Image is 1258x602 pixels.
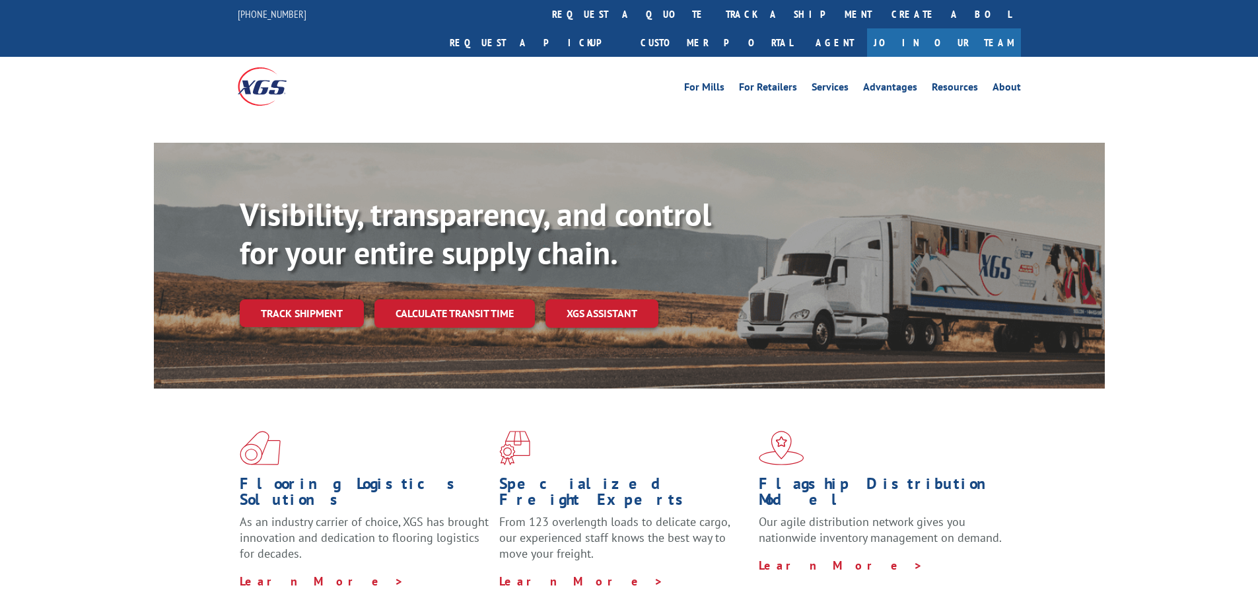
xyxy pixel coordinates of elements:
[240,574,404,589] a: Learn More >
[759,558,923,573] a: Learn More >
[240,431,281,465] img: xgs-icon-total-supply-chain-intelligence-red
[545,299,658,328] a: XGS ASSISTANT
[631,28,802,57] a: Customer Portal
[993,82,1021,96] a: About
[802,28,867,57] a: Agent
[374,299,535,328] a: Calculate transit time
[499,574,664,589] a: Learn More >
[440,28,631,57] a: Request a pickup
[863,82,917,96] a: Advantages
[739,82,797,96] a: For Retailers
[759,514,1002,545] span: Our agile distribution network gives you nationwide inventory management on demand.
[932,82,978,96] a: Resources
[812,82,849,96] a: Services
[238,7,306,20] a: [PHONE_NUMBER]
[759,476,1008,514] h1: Flagship Distribution Model
[499,514,749,573] p: From 123 overlength loads to delicate cargo, our experienced staff knows the best way to move you...
[867,28,1021,57] a: Join Our Team
[240,194,711,273] b: Visibility, transparency, and control for your entire supply chain.
[240,514,489,561] span: As an industry carrier of choice, XGS has brought innovation and dedication to flooring logistics...
[240,476,489,514] h1: Flooring Logistics Solutions
[499,476,749,514] h1: Specialized Freight Experts
[240,299,364,327] a: Track shipment
[759,431,804,465] img: xgs-icon-flagship-distribution-model-red
[499,431,530,465] img: xgs-icon-focused-on-flooring-red
[684,82,724,96] a: For Mills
